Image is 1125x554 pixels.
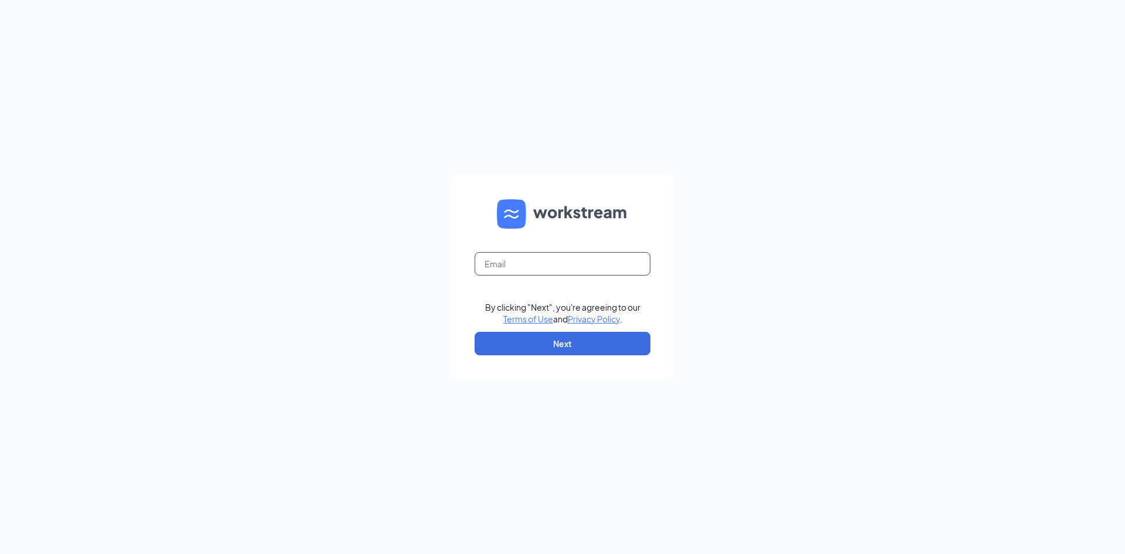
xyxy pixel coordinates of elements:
[485,301,640,325] div: By clicking "Next", you're agreeing to our and .
[475,252,650,276] input: Email
[497,199,628,229] img: WS logo and Workstream text
[475,332,650,355] button: Next
[568,314,620,324] a: Privacy Policy
[503,314,553,324] a: Terms of Use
